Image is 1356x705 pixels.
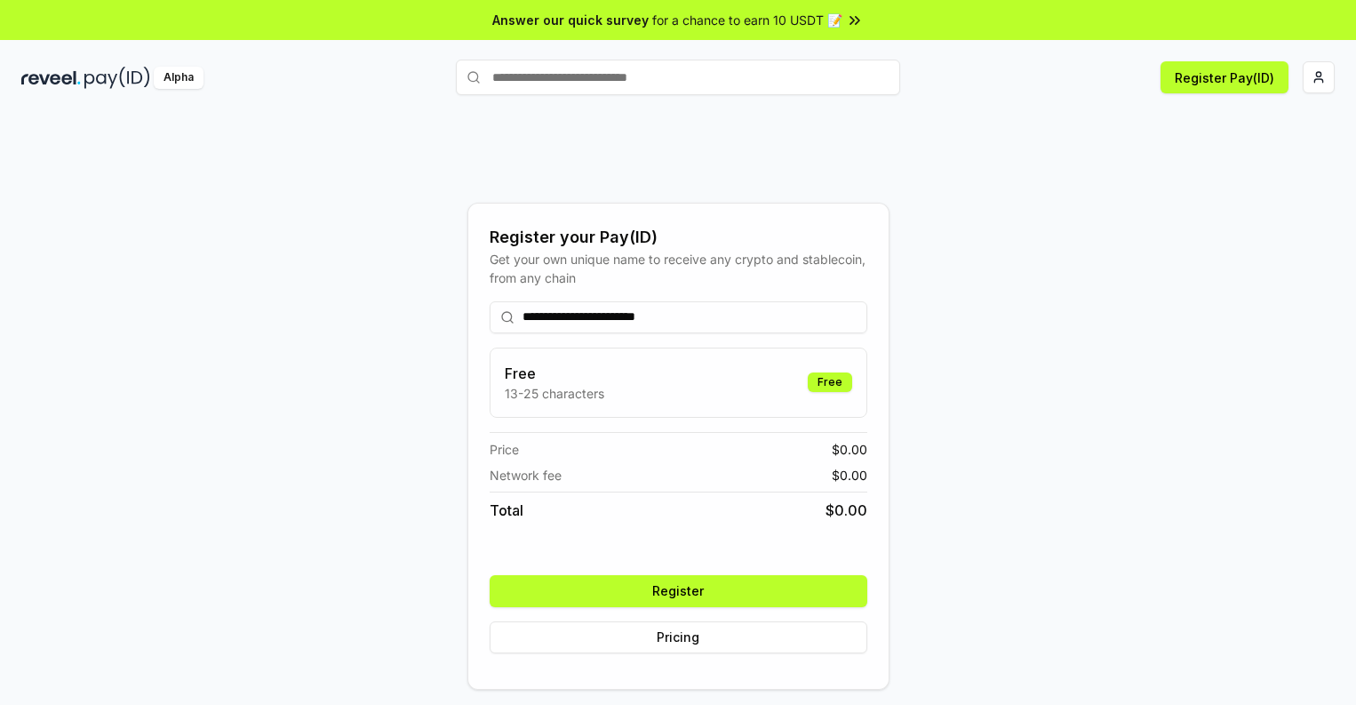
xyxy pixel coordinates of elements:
[490,250,867,287] div: Get your own unique name to receive any crypto and stablecoin, from any chain
[490,575,867,607] button: Register
[1161,61,1288,93] button: Register Pay(ID)
[505,363,604,384] h3: Free
[84,67,150,89] img: pay_id
[490,440,519,459] span: Price
[652,11,842,29] span: for a chance to earn 10 USDT 📝
[490,500,523,521] span: Total
[492,11,649,29] span: Answer our quick survey
[832,440,867,459] span: $ 0.00
[826,500,867,521] span: $ 0.00
[490,225,867,250] div: Register your Pay(ID)
[808,373,852,392] div: Free
[490,621,867,653] button: Pricing
[832,466,867,485] span: $ 0.00
[505,384,604,403] p: 13-25 characters
[490,466,562,485] span: Network fee
[21,67,81,89] img: reveel_dark
[154,67,203,89] div: Alpha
